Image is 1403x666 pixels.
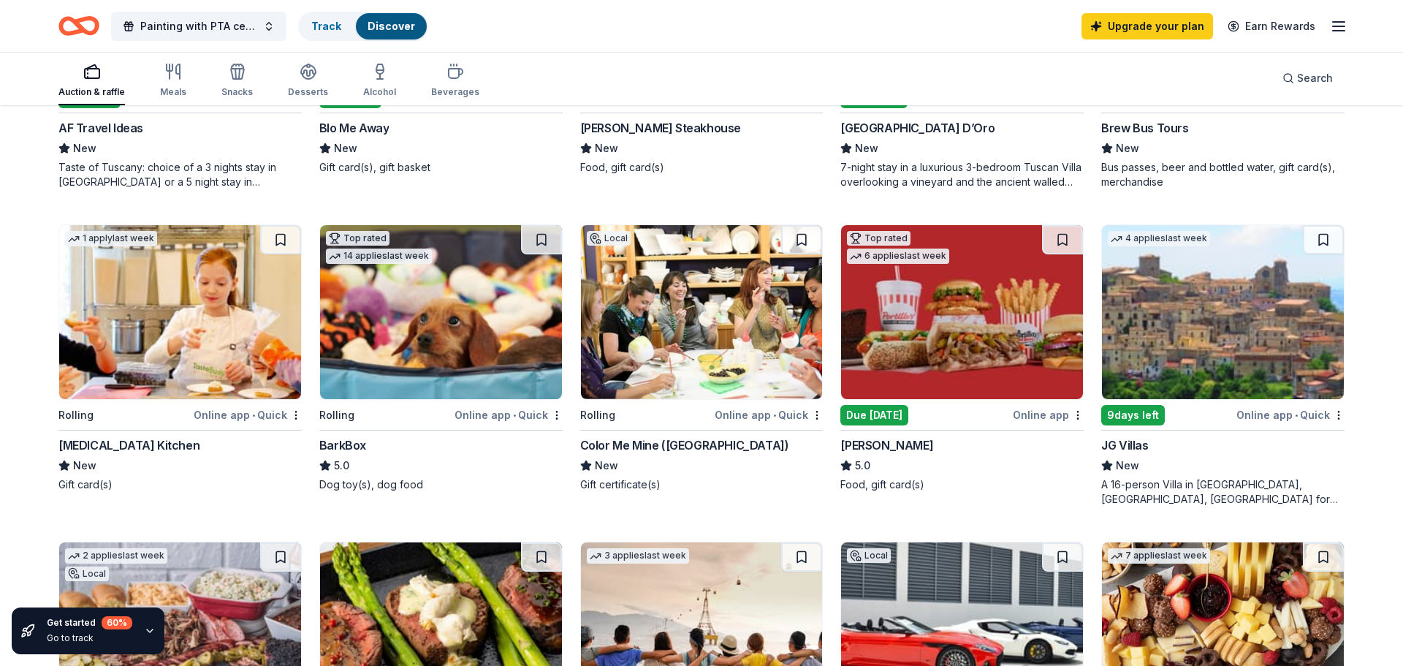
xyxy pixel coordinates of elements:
span: 5.0 [855,457,870,474]
div: Food, gift card(s) [580,160,824,175]
button: Alcohol [363,57,396,105]
div: Dog toy(s), dog food [319,477,563,492]
a: Image for Portillo'sTop rated6 applieslast weekDue [DATE]Online app[PERSON_NAME]5.0Food, gift car... [840,224,1084,492]
div: 14 applies last week [326,249,432,264]
div: 7-night stay in a luxurious 3-bedroom Tuscan Villa overlooking a vineyard and the ancient walled ... [840,160,1084,189]
a: Image for Color Me Mine (South Miami)LocalRollingOnline app•QuickColor Me Mine ([GEOGRAPHIC_DATA]... [580,224,824,492]
div: 3 applies last week [587,548,689,564]
img: Image for Portillo's [841,225,1083,399]
span: 5.0 [334,457,349,474]
div: Gift card(s) [58,477,302,492]
div: 4 applies last week [1108,231,1210,246]
div: JG Villas [1101,436,1148,454]
span: Search [1297,69,1333,87]
span: Painting with PTA celebrating Hispanic Heritage Month [140,18,257,35]
a: Image for BarkBoxTop rated14 applieslast weekRollingOnline app•QuickBarkBox5.0Dog toy(s), dog food [319,224,563,492]
button: Painting with PTA celebrating Hispanic Heritage Month [111,12,286,41]
button: Meals [160,57,186,105]
button: Desserts [288,57,328,105]
div: 2 applies last week [65,548,167,564]
div: Brew Bus Tours [1101,119,1188,137]
div: Auction & raffle [58,86,125,98]
img: Image for Taste Buds Kitchen [59,225,301,399]
span: New [1116,140,1139,157]
div: BarkBox [319,436,366,454]
img: Image for JG Villas [1102,225,1344,399]
div: Online app Quick [715,406,823,424]
div: Beverages [431,86,479,98]
div: Online app Quick [1236,406,1345,424]
div: Go to track [47,632,132,644]
div: [MEDICAL_DATA] Kitchen [58,436,199,454]
span: • [252,409,255,421]
div: 6 applies last week [847,249,949,264]
span: New [855,140,878,157]
button: Snacks [221,57,253,105]
span: New [595,457,618,474]
div: Blo Me Away [319,119,389,137]
div: Top rated [847,231,910,246]
div: Due [DATE] [840,405,908,425]
span: New [73,457,96,474]
div: Rolling [580,406,615,424]
div: Online app Quick [194,406,302,424]
div: Online app [1013,406,1084,424]
div: Local [65,567,109,581]
a: Upgrade your plan [1081,13,1213,39]
span: New [73,140,96,157]
div: Gift certificate(s) [580,477,824,492]
div: 7 applies last week [1108,548,1210,564]
a: Discover [368,20,415,32]
span: • [1295,409,1298,421]
div: Top rated [326,231,389,246]
img: Image for BarkBox [320,225,562,399]
div: Local [847,548,891,563]
div: 60 % [102,616,132,629]
a: Earn Rewards [1219,13,1324,39]
a: Track [311,20,341,32]
a: Image for JG Villas4 applieslast week9days leftOnline app•QuickJG VillasNewA 16-person Villa in [... [1101,224,1345,507]
a: Image for Taste Buds Kitchen1 applylast weekRollingOnline app•Quick[MEDICAL_DATA] KitchenNewGift ... [58,224,302,492]
div: Get started [47,616,132,629]
div: Rolling [58,406,94,424]
div: Online app Quick [455,406,563,424]
div: [PERSON_NAME] [840,436,933,454]
div: Alcohol [363,86,396,98]
div: [PERSON_NAME] Steakhouse [580,119,741,137]
div: Color Me Mine ([GEOGRAPHIC_DATA]) [580,436,789,454]
div: Bus passes, beer and bottled water, gift card(s), merchandise [1101,160,1345,189]
div: Snacks [221,86,253,98]
div: 1 apply last week [65,231,157,246]
div: Gift card(s), gift basket [319,160,563,175]
a: Home [58,9,99,43]
div: Taste of Tuscany: choice of a 3 nights stay in [GEOGRAPHIC_DATA] or a 5 night stay in [GEOGRAPHIC... [58,160,302,189]
div: Rolling [319,406,354,424]
span: New [595,140,618,157]
button: Search [1271,64,1345,93]
div: Food, gift card(s) [840,477,1084,492]
div: [GEOGRAPHIC_DATA] D’Oro [840,119,995,137]
div: Desserts [288,86,328,98]
span: New [1116,457,1139,474]
div: 9 days left [1101,405,1165,425]
img: Image for Color Me Mine (South Miami) [581,225,823,399]
span: • [773,409,776,421]
div: AF Travel Ideas [58,119,143,137]
span: New [334,140,357,157]
div: Local [587,231,631,246]
button: TrackDiscover [298,12,428,41]
div: Meals [160,86,186,98]
button: Auction & raffle [58,57,125,105]
button: Beverages [431,57,479,105]
span: • [513,409,516,421]
div: A 16-person Villa in [GEOGRAPHIC_DATA], [GEOGRAPHIC_DATA], [GEOGRAPHIC_DATA] for 7days/6nights (R... [1101,477,1345,507]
